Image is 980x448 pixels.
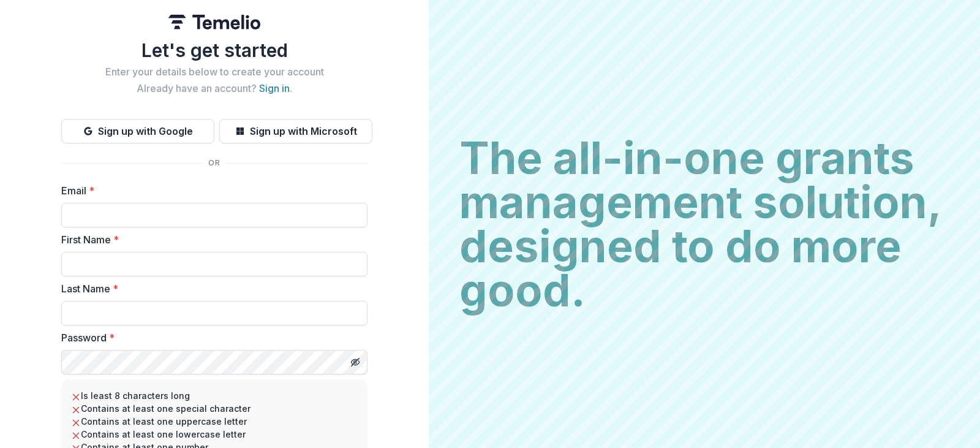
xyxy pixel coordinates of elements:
button: Sign up with Microsoft [219,119,372,143]
label: First Name [61,232,360,247]
h2: Already have an account? . [61,83,367,94]
h1: Let's get started [61,39,367,61]
button: Toggle password visibility [345,352,365,372]
h2: Enter your details below to create your account [61,66,367,78]
img: Temelio [168,15,260,29]
li: Contains at least one special character [71,402,358,415]
li: Is least 8 characters long [71,389,358,402]
li: Contains at least one uppercase letter [71,415,358,428]
label: Email [61,183,360,198]
button: Sign up with Google [61,119,214,143]
label: Password [61,330,360,345]
label: Last Name [61,281,360,296]
a: Sign in [259,82,290,94]
li: Contains at least one lowercase letter [71,428,358,441]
